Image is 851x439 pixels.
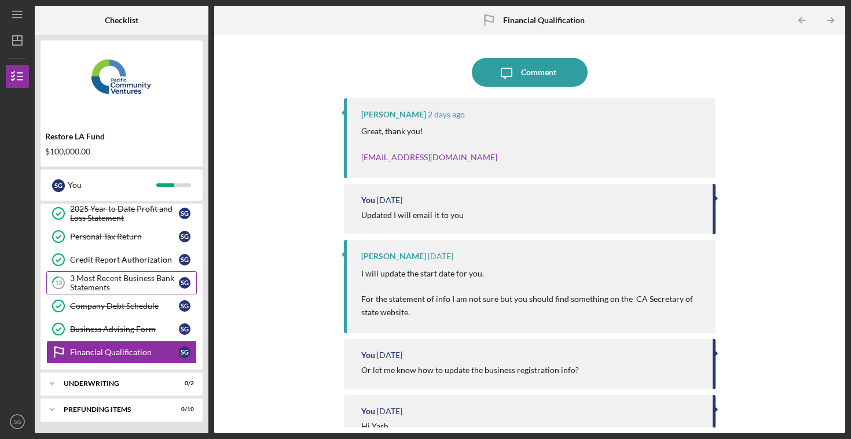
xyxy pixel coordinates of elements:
[179,346,190,358] div: S G
[46,318,197,341] a: Business Advising FormSG
[70,324,179,334] div: Business Advising Form
[361,195,375,205] div: You
[361,267,704,319] p: I will update the start date for you. For the statement of info I am not sure but you should find...
[377,407,402,416] time: 2025-10-03 19:37
[428,110,465,119] time: 2025-10-06 19:08
[377,195,402,205] time: 2025-10-04 19:35
[361,366,579,375] div: Or let me know how to update the business registration info?
[46,294,197,318] a: Company Debt ScheduleSG
[179,231,190,242] div: S G
[70,204,179,223] div: 2025 Year to Date Profit and Loss Statement
[70,348,179,357] div: Financial Qualification
[70,232,179,241] div: Personal Tax Return
[46,225,197,248] a: Personal Tax ReturnSG
[68,175,156,195] div: You
[521,58,556,87] div: Comment
[179,208,190,219] div: S G
[70,274,179,292] div: 3 Most Recent Business Bank Statements
[428,252,453,261] time: 2025-10-03 20:38
[70,255,179,264] div: Credit Report Authorization
[361,110,426,119] div: [PERSON_NAME]
[361,152,497,162] a: [EMAIL_ADDRESS][DOMAIN_NAME]
[361,407,375,416] div: You
[52,179,65,192] div: S G
[173,380,194,387] div: 0 / 2
[503,16,585,25] b: Financial Qualification
[361,252,426,261] div: [PERSON_NAME]
[13,419,21,425] text: SG
[179,277,190,289] div: S G
[55,279,62,287] tspan: 13
[179,254,190,265] div: S G
[70,301,179,311] div: Company Debt Schedule
[361,351,375,360] div: You
[173,406,194,413] div: 0 / 10
[64,380,165,387] div: Underwriting
[46,248,197,271] a: Credit Report AuthorizationSG
[179,323,190,335] div: S G
[45,132,198,141] div: Restore LA Fund
[6,410,29,433] button: SG
[179,300,190,312] div: S G
[377,351,402,360] time: 2025-10-03 19:37
[105,16,138,25] b: Checklist
[361,125,497,164] p: Great, thank you!
[41,46,203,116] img: Product logo
[472,58,588,87] button: Comment
[46,271,197,294] a: 133 Most Recent Business Bank StatementsSG
[46,202,197,225] a: 2025 Year to Date Profit and Loss StatementSG
[64,406,165,413] div: Prefunding Items
[46,341,197,364] a: Financial QualificationSG
[45,147,198,156] div: $100,000.00
[361,211,464,220] div: Updated I will email it to you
